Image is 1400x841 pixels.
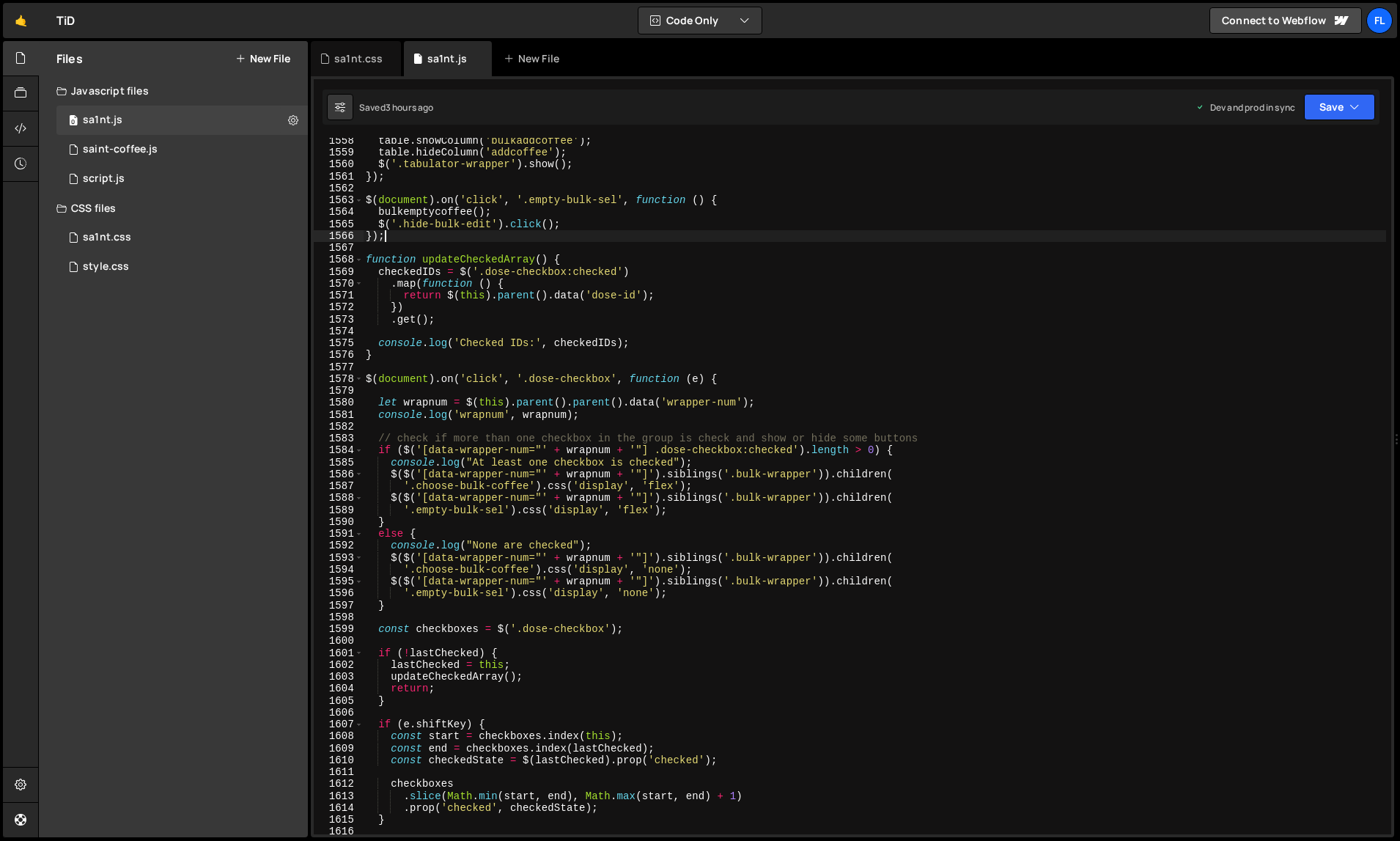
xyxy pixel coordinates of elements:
div: CSS files [39,194,308,223]
div: 1591 [314,528,364,540]
div: script.js [83,172,125,186]
div: 1603 [314,671,364,683]
div: 1582 [314,421,364,433]
button: Save [1304,94,1375,120]
div: 1612 [314,778,364,790]
div: 1580 [314,397,364,408]
div: 1574 [314,326,364,337]
div: 1606 [314,707,364,719]
div: 1569 [314,266,364,278]
div: 1597 [314,600,364,612]
div: 4604/24567.js [56,164,308,194]
div: 1595 [314,576,364,587]
div: 1604 [314,683,364,694]
div: 1596 [314,587,364,599]
div: 1602 [314,659,364,671]
div: 1561 [314,171,364,183]
div: Saved [359,101,434,114]
div: 1586 [314,469,364,480]
div: 1601 [314,647,364,659]
div: Dev and prod in sync [1195,101,1295,114]
a: 🤙 [3,3,39,38]
div: 1615 [314,814,364,826]
div: Javascript files [39,76,308,106]
div: 1578 [314,373,364,385]
div: 1575 [314,337,364,349]
div: 1558 [314,135,364,147]
div: 1584 [314,444,364,456]
button: New File [235,53,290,65]
h2: Files [56,51,83,67]
div: 1599 [314,623,364,635]
div: 1605 [314,695,364,707]
div: sa1nt.js [427,51,467,66]
div: 1590 [314,516,364,528]
div: 1559 [314,147,364,158]
div: 1589 [314,504,364,516]
div: 1573 [314,314,364,326]
div: 1571 [314,290,364,301]
div: sa1nt.css [334,51,383,66]
div: 1583 [314,433,364,444]
div: 1567 [314,242,364,254]
div: New File [504,51,565,66]
div: 1607 [314,719,364,730]
div: 1585 [314,457,364,469]
div: 1570 [314,278,364,290]
div: 1581 [314,409,364,421]
div: 1576 [314,349,364,361]
div: 1572 [314,301,364,313]
div: 1611 [314,766,364,778]
div: 1614 [314,802,364,814]
div: sa1nt.js [83,114,122,127]
div: sa1nt.css [83,231,131,244]
a: Fl [1366,7,1393,34]
div: saint-coffee.js [83,143,158,156]
div: 1600 [314,635,364,647]
div: TiD [56,12,75,29]
div: 1568 [314,254,364,265]
div: 1613 [314,790,364,802]
div: 1562 [314,183,364,194]
div: 4604/37981.js [56,106,308,135]
span: 0 [69,116,78,128]
div: 1563 [314,194,364,206]
div: 1564 [314,206,364,218]
div: 1593 [314,552,364,564]
button: Code Only [638,7,762,34]
div: 1587 [314,480,364,492]
div: 1598 [314,612,364,623]
div: 1616 [314,826,364,837]
div: 1579 [314,385,364,397]
div: 1588 [314,492,364,504]
div: 1592 [314,540,364,551]
div: 4604/27020.js [56,135,308,164]
div: 1565 [314,218,364,230]
div: 1577 [314,361,364,373]
div: 4604/42100.css [56,223,308,252]
a: Connect to Webflow [1209,7,1362,34]
div: 1610 [314,754,364,766]
div: 3 hours ago [386,101,434,114]
div: 1609 [314,743,364,754]
div: 1560 [314,158,364,170]
div: 1566 [314,230,364,242]
div: 1608 [314,730,364,742]
div: 1594 [314,564,364,576]
div: 4604/25434.css [56,252,308,282]
div: style.css [83,260,129,273]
